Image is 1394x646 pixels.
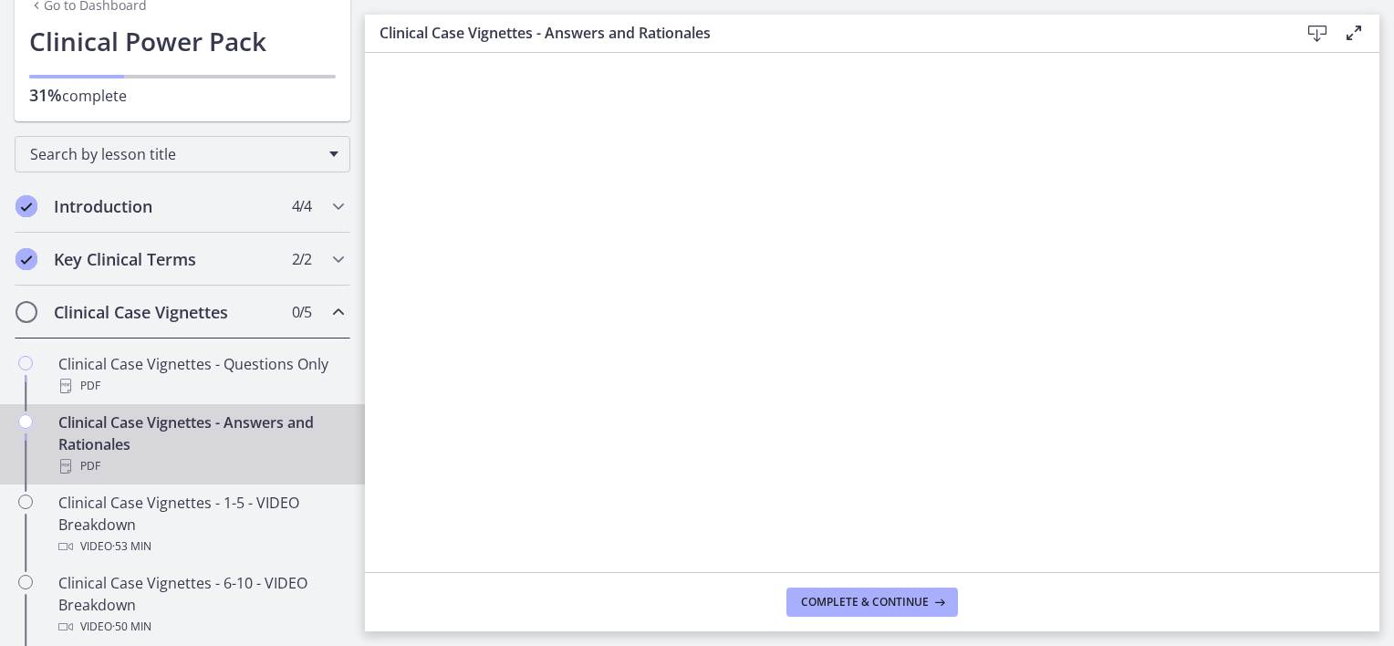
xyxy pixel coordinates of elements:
[58,455,343,477] div: PDF
[15,136,350,172] div: Search by lesson title
[16,195,37,217] i: Completed
[58,492,343,557] div: Clinical Case Vignettes - 1-5 - VIDEO Breakdown
[292,248,311,270] span: 2 / 2
[786,588,958,617] button: Complete & continue
[58,412,343,477] div: Clinical Case Vignettes - Answers and Rationales
[58,616,343,638] div: Video
[29,84,62,106] span: 31%
[380,22,1270,44] h3: Clinical Case Vignettes - Answers and Rationales
[112,616,151,638] span: · 50 min
[54,248,276,270] h2: Key Clinical Terms
[58,375,343,397] div: PDF
[54,195,276,217] h2: Introduction
[30,144,320,164] span: Search by lesson title
[16,248,37,270] i: Completed
[29,22,336,60] h1: Clinical Power Pack
[58,536,343,557] div: Video
[801,595,929,610] span: Complete & continue
[58,572,343,638] div: Clinical Case Vignettes - 6-10 - VIDEO Breakdown
[54,301,276,323] h2: Clinical Case Vignettes
[29,84,336,107] p: complete
[292,301,311,323] span: 0 / 5
[112,536,151,557] span: · 53 min
[58,353,343,397] div: Clinical Case Vignettes - Questions Only
[292,195,311,217] span: 4 / 4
